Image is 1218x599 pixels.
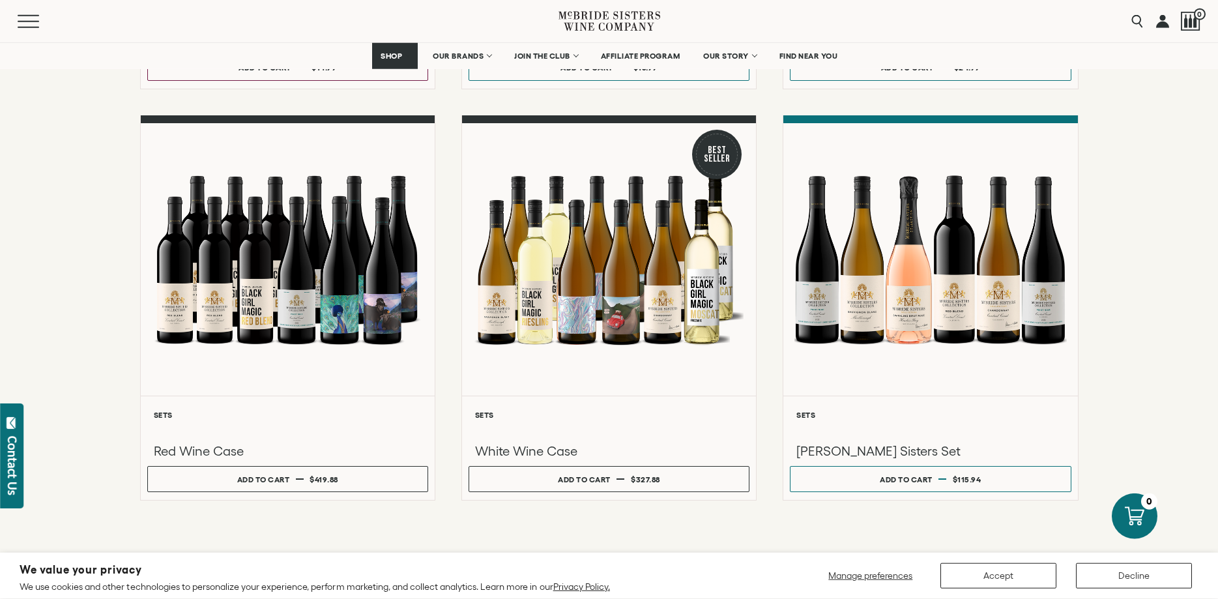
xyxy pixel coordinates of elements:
span: $327.88 [631,475,660,484]
h6: Sets [154,411,422,419]
span: 0 [1194,8,1206,20]
a: OUR STORY [695,43,764,69]
h6: Sets [796,411,1064,419]
button: Add to cart $327.88 [469,466,749,492]
h6: Sets [475,411,743,419]
a: McBride Sisters Set Sets [PERSON_NAME] Sisters Set Add to cart $115.94 [783,115,1078,501]
a: Privacy Policy. [553,581,610,592]
span: $419.88 [310,475,338,484]
span: $115.94 [953,475,981,484]
div: Contact Us [6,436,19,495]
h3: [PERSON_NAME] Sisters Set [796,443,1064,460]
button: Add to cart $115.94 [790,466,1071,492]
a: SHOP [372,43,418,69]
span: OUR STORY [703,51,749,61]
button: Decline [1076,563,1192,589]
div: Add to cart [237,470,290,489]
a: Red Wine Case Sets Red Wine Case Add to cart $419.88 [140,115,435,501]
span: AFFILIATE PROGRAM [601,51,680,61]
button: Manage preferences [820,563,921,589]
span: Manage preferences [828,570,912,581]
div: Add to cart [558,470,611,489]
a: Best Seller White Wine Case Sets White Wine Case Add to cart $327.88 [461,115,757,501]
button: Add to cart $419.88 [147,466,428,492]
a: FIND NEAR YOU [771,43,847,69]
a: JOIN THE CLUB [506,43,586,69]
a: AFFILIATE PROGRAM [592,43,689,69]
h3: Red Wine Case [154,443,422,460]
div: 0 [1141,493,1157,510]
span: JOIN THE CLUB [514,51,570,61]
button: Mobile Menu Trigger [18,15,65,28]
button: Accept [940,563,1056,589]
span: FIND NEAR YOU [779,51,838,61]
h2: We value your privacy [20,564,610,576]
h3: White Wine Case [475,443,743,460]
p: We use cookies and other technologies to personalize your experience, perform marketing, and coll... [20,581,610,592]
span: SHOP [381,51,403,61]
a: OUR BRANDS [424,43,499,69]
span: OUR BRANDS [433,51,484,61]
div: Add to cart [880,470,933,489]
